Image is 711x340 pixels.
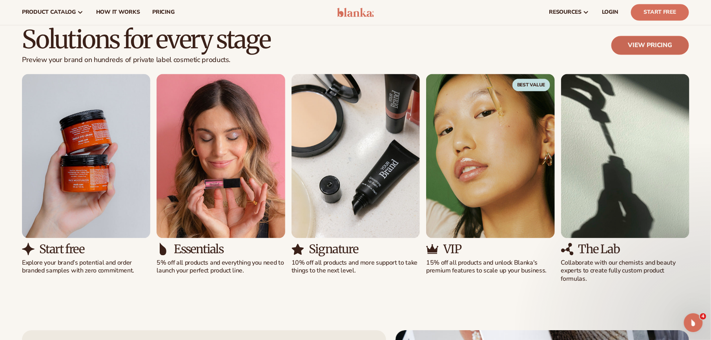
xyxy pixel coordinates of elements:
img: Shopify Image 11 [22,243,35,256]
iframe: Intercom live chat [684,313,703,332]
img: Shopify Image 14 [292,74,420,238]
h3: VIP [443,243,461,256]
p: 10% off all products and more support to take things to the next level. [292,259,420,276]
span: 4 [700,313,706,320]
h3: Start free [39,243,84,256]
p: 15% off all products and unlock Blanka's premium features to scale up your business. [426,259,554,276]
div: 4 / 5 [426,74,554,276]
div: 3 / 5 [292,74,420,276]
span: LOGIN [602,9,618,16]
a: View pricing [611,36,689,55]
span: Best Value [512,79,550,91]
h2: Solutions for every stage [22,27,270,53]
img: Shopify Image 18 [561,74,689,238]
img: Shopify Image 10 [22,74,150,238]
p: 5% off all products and everything you need to launch your perfect product line. [157,259,285,276]
img: Shopify Image 17 [426,243,439,256]
img: Shopify Image 19 [561,243,574,256]
span: resources [549,9,582,16]
p: Collaborate with our chemists and beauty experts to create fully custom product formulas. [561,259,689,283]
div: 1 / 5 [22,74,150,276]
img: Shopify Image 12 [157,74,285,238]
p: Preview your brand on hundreds of private label cosmetic products. [22,56,270,65]
div: 2 / 5 [157,74,285,276]
h3: Signature [309,243,358,256]
img: logo [337,8,374,17]
span: How It Works [96,9,140,16]
h3: Essentials [174,243,223,256]
p: Explore your brand’s potential and order branded samples with zero commitment. [22,259,150,276]
div: 5 / 5 [561,74,689,283]
img: Shopify Image 13 [157,243,169,256]
a: Start Free [631,4,689,21]
span: product catalog [22,9,76,16]
img: Shopify Image 15 [292,243,304,256]
span: pricing [152,9,174,16]
img: Shopify Image 16 [426,74,554,238]
h3: The Lab [578,243,620,256]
